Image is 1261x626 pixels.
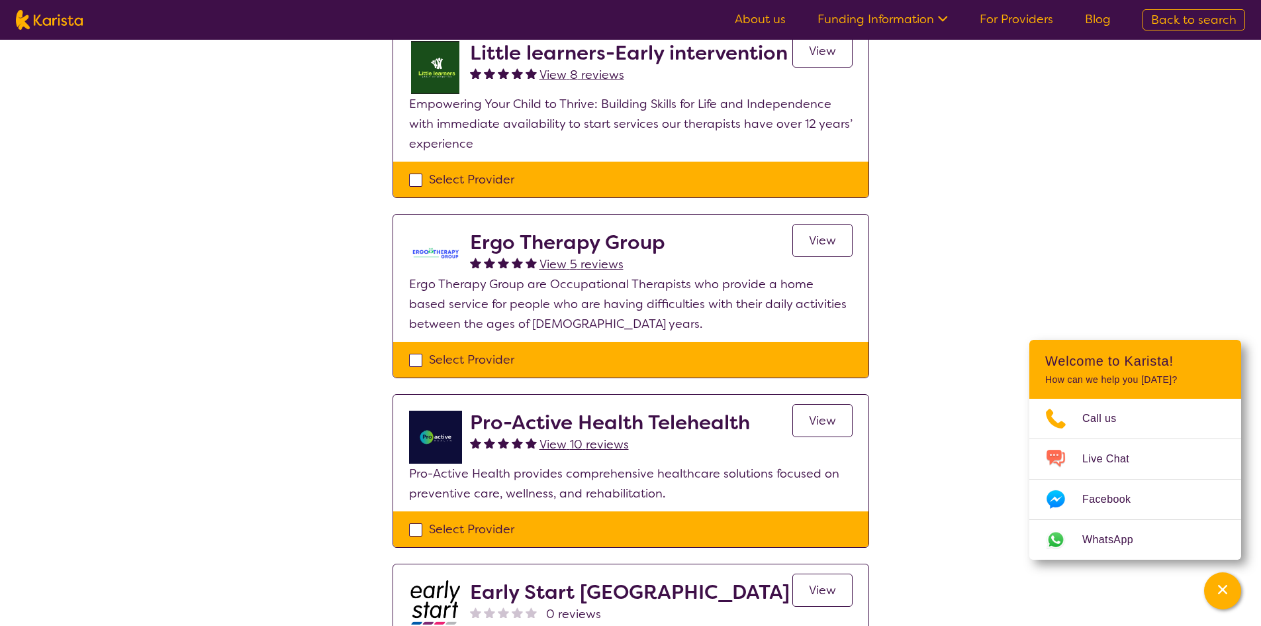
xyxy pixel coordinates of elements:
img: fullstar [484,437,495,448]
span: View [809,233,836,248]
a: View 8 reviews [539,65,624,85]
img: fullstar [526,437,537,448]
span: Back to search [1151,12,1237,28]
a: About us [735,11,786,27]
h2: Early Start [GEOGRAPHIC_DATA] [470,580,790,604]
img: fullstar [484,68,495,79]
img: fullstar [484,257,495,268]
img: fullstar [498,68,509,79]
img: fullstar [512,437,523,448]
img: fullstar [498,257,509,268]
img: nonereviewstar [498,607,509,618]
span: WhatsApp [1082,530,1149,550]
img: j2t6pnkwm7fb0fx62ebc.jpg [409,231,462,274]
span: Facebook [1082,490,1146,509]
img: fullstar [470,437,481,448]
h2: Welcome to Karista! [1045,353,1225,369]
h2: Ergo Therapy Group [470,231,665,254]
p: Empowering Your Child to Thrive: Building Skills for Life and Independence with immediate availab... [409,94,853,154]
span: Call us [1082,409,1133,429]
span: View [809,413,836,429]
a: View 5 reviews [539,254,624,274]
p: How can we help you [DATE]? [1045,374,1225,386]
img: fullstar [512,257,523,268]
a: Web link opens in a new tab. [1029,520,1241,560]
p: Ergo Therapy Group are Occupational Therapists who provide a home based service for people who ar... [409,274,853,334]
a: View [792,34,853,68]
img: ymlb0re46ukcwlkv50cv.png [409,411,462,464]
img: fullstar [526,68,537,79]
span: View [809,582,836,598]
p: Pro-Active Health provides comprehensive healthcare solutions focused on preventive care, wellnes... [409,464,853,503]
img: fullstar [470,68,481,79]
span: View 5 reviews [539,256,624,272]
span: 0 reviews [546,604,601,624]
img: nonereviewstar [526,607,537,618]
a: View [792,224,853,257]
a: For Providers [980,11,1053,27]
a: View [792,404,853,437]
h2: Little learners-Early intervention [470,41,788,65]
span: Live Chat [1082,449,1145,469]
span: View 8 reviews [539,67,624,83]
span: View [809,43,836,59]
img: nonereviewstar [470,607,481,618]
a: View [792,574,853,607]
h2: Pro-Active Health Telehealth [470,411,750,435]
img: fullstar [498,437,509,448]
div: Channel Menu [1029,340,1241,560]
img: fullstar [512,68,523,79]
img: fullstar [526,257,537,268]
a: View 10 reviews [539,435,629,454]
a: Back to search [1143,9,1245,30]
img: f55hkdaos5cvjyfbzwno.jpg [409,41,462,94]
img: fullstar [470,257,481,268]
ul: Choose channel [1029,399,1241,560]
button: Channel Menu [1204,572,1241,609]
img: nonereviewstar [484,607,495,618]
img: Karista logo [16,10,83,30]
span: View 10 reviews [539,437,629,452]
a: Funding Information [817,11,948,27]
a: Blog [1085,11,1111,27]
img: nonereviewstar [512,607,523,618]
